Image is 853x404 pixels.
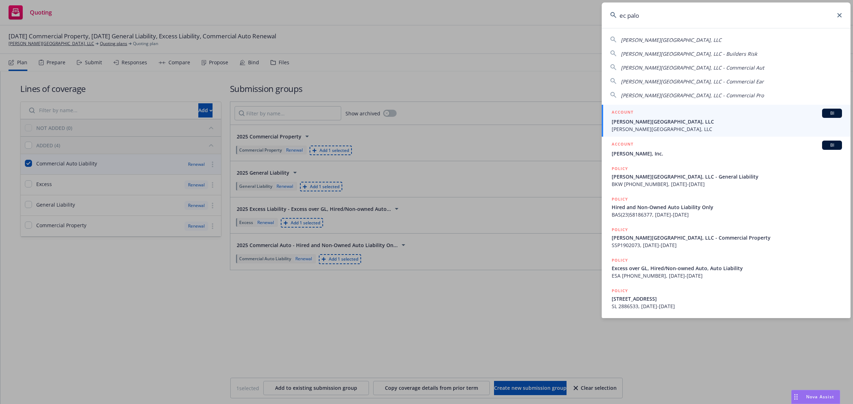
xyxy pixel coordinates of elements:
[612,109,633,117] h5: ACCOUNT
[612,272,842,279] span: ESA [PHONE_NUMBER], [DATE]-[DATE]
[825,110,839,116] span: BI
[612,125,842,133] span: [PERSON_NAME][GEOGRAPHIC_DATA], LLC
[612,173,842,180] span: [PERSON_NAME][GEOGRAPHIC_DATA], LLC - General Liability
[602,192,851,222] a: POLICYHired and Non-Owned Auto Liability OnlyBAS(23)58186377, [DATE]-[DATE]
[612,241,842,249] span: SSP1902073, [DATE]-[DATE]
[612,234,842,241] span: [PERSON_NAME][GEOGRAPHIC_DATA], LLC - Commercial Property
[621,78,764,85] span: [PERSON_NAME][GEOGRAPHIC_DATA], LLC - Commercial Ear
[612,295,842,302] span: [STREET_ADDRESS]
[621,92,764,99] span: [PERSON_NAME][GEOGRAPHIC_DATA], LLC - Commercial Pro
[602,161,851,192] a: POLICY[PERSON_NAME][GEOGRAPHIC_DATA], LLC - General LiabilityBKW [PHONE_NUMBER], [DATE]-[DATE]
[621,37,721,43] span: [PERSON_NAME][GEOGRAPHIC_DATA], LLC
[612,150,842,157] span: [PERSON_NAME], Inc.
[602,137,851,161] a: ACCOUNTBI[PERSON_NAME], Inc.
[792,390,800,404] div: Drag to move
[612,196,628,203] h5: POLICY
[612,141,633,149] h5: ACCOUNT
[602,283,851,314] a: POLICY[STREET_ADDRESS]SL 2886533, [DATE]-[DATE]
[612,302,842,310] span: SL 2886533, [DATE]-[DATE]
[825,142,839,148] span: BI
[612,226,628,233] h5: POLICY
[612,165,628,172] h5: POLICY
[602,105,851,137] a: ACCOUNTBI[PERSON_NAME][GEOGRAPHIC_DATA], LLC[PERSON_NAME][GEOGRAPHIC_DATA], LLC
[612,118,842,125] span: [PERSON_NAME][GEOGRAPHIC_DATA], LLC
[612,287,628,294] h5: POLICY
[791,390,840,404] button: Nova Assist
[612,203,842,211] span: Hired and Non-Owned Auto Liability Only
[621,50,757,57] span: [PERSON_NAME][GEOGRAPHIC_DATA], LLC - Builders Risk
[602,253,851,283] a: POLICYExcess over GL, Hired/Non-owned Auto, Auto LiabilityESA [PHONE_NUMBER], [DATE]-[DATE]
[806,394,834,400] span: Nova Assist
[602,2,851,28] input: Search...
[612,257,628,264] h5: POLICY
[621,64,764,71] span: [PERSON_NAME][GEOGRAPHIC_DATA], LLC - Commercial Aut
[612,264,842,272] span: Excess over GL, Hired/Non-owned Auto, Auto Liability
[602,222,851,253] a: POLICY[PERSON_NAME][GEOGRAPHIC_DATA], LLC - Commercial PropertySSP1902073, [DATE]-[DATE]
[612,211,842,218] span: BAS(23)58186377, [DATE]-[DATE]
[612,180,842,188] span: BKW [PHONE_NUMBER], [DATE]-[DATE]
